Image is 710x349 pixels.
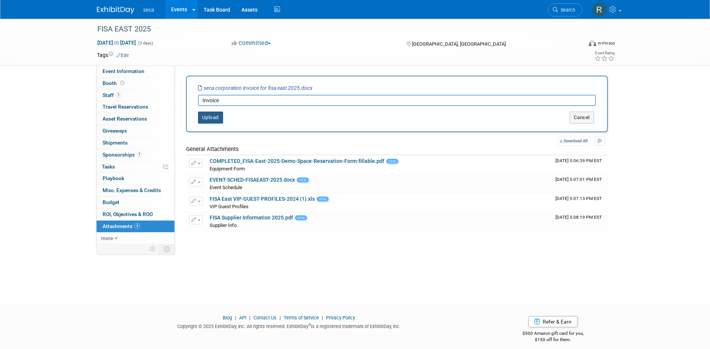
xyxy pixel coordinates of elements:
[134,223,140,229] span: 4
[103,80,126,86] span: Booth
[116,92,121,98] span: 1
[97,221,174,232] a: Attachments4
[97,51,129,59] td: Tags
[528,316,578,327] a: Refer & Earn
[97,89,174,101] a: Staff1
[538,39,615,50] div: Event Format
[103,68,144,74] span: Event Information
[592,3,606,17] img: Rachel Jordan
[103,223,140,229] span: Attachments
[103,140,128,146] span: Shipments
[97,161,174,173] a: Tasks
[412,41,506,47] span: [GEOGRAPHIC_DATA], [GEOGRAPHIC_DATA]
[589,40,596,46] img: Format-Inperson.png
[326,315,355,321] a: Privacy Policy
[159,244,174,254] td: Toggle Event Tabs
[113,40,120,46] span: to
[186,146,239,152] span: General Attachments
[558,7,575,13] span: Search
[198,85,313,91] i: seca corporation invoice for fisa east 2025.docx
[247,315,252,321] span: |
[97,66,174,77] a: Event Information
[295,215,307,220] span: new
[597,40,615,46] div: In-Person
[103,175,124,181] span: Playbook
[210,166,245,172] span: Equipment Form
[555,177,602,182] span: Upload Timestamp
[557,136,590,146] a: Download All
[146,244,159,254] td: Personalize Event Tab Strip
[119,80,126,86] span: Booth not reserved yet
[552,155,608,174] td: Upload Timestamp
[97,233,174,244] a: more
[570,112,594,124] button: Cancel
[210,185,242,190] span: Event Schedule
[555,158,602,163] span: Upload Timestamp
[198,112,223,124] button: Upload
[97,185,174,196] a: Misc. Expenses & Credits
[493,337,613,343] div: $150 off for them.
[97,137,174,149] a: Shipments
[210,196,315,202] a: FISA East VIP-GUEST-PROFILES-2024 (1).xls
[103,211,153,217] span: ROI, Objectives & ROO
[103,92,121,98] span: Staff
[103,116,147,122] span: Asset Reservations
[103,199,119,205] span: Budget
[143,7,155,13] span: seca
[116,53,129,58] a: Edit
[210,222,237,228] span: Supplier Info
[308,323,311,327] sup: ®
[594,51,615,55] div: Event Rating
[239,315,246,321] a: API
[229,39,274,47] button: Committed
[103,152,142,158] span: Sponsorships
[103,104,148,110] span: Travel Reservations
[555,215,602,220] span: Upload Timestamp
[210,215,293,221] a: FISA Supplier Information 2025.pdf
[253,315,277,321] a: Contact Us
[552,212,608,231] td: Upload Timestamp
[101,235,113,241] span: more
[102,164,115,170] span: Tasks
[297,177,309,182] span: new
[548,3,582,16] a: Search
[493,325,613,343] div: $500 Amazon gift card for you,
[552,193,608,212] td: Upload Timestamp
[95,22,571,36] div: FISA EAST 2025
[97,125,174,137] a: Giveaways
[278,315,283,321] span: |
[97,173,174,184] a: Playbook
[97,39,136,46] span: [DATE] [DATE]
[97,101,174,113] a: Travel Reservations
[210,177,295,183] a: EVENT-SCHED-FISAEAST-2025.docx
[97,197,174,208] a: Budget
[137,41,153,46] span: (3 days)
[97,78,174,89] a: Booth
[97,209,174,220] a: ROI, Objectives & ROO
[320,315,325,321] span: |
[223,315,232,321] a: Blog
[210,204,249,209] span: VIP Guest Profiles
[97,321,482,330] div: Copyright © 2025 ExhibitDay, Inc. All rights reserved. ExhibitDay is a registered trademark of Ex...
[103,187,161,193] span: Misc. Expenses & Credits
[97,149,174,161] a: Sponsorships1
[97,6,134,14] img: ExhibitDay
[552,174,608,193] td: Upload Timestamp
[97,113,174,125] a: Asset Reservations
[317,197,329,201] span: new
[137,152,142,157] span: 1
[555,196,602,201] span: Upload Timestamp
[284,315,319,321] a: Terms of Service
[233,315,238,321] span: |
[386,159,398,164] span: new
[103,128,127,134] span: Giveaways
[210,158,384,164] a: COMPLETED_FISA-East-2025-Demo-Space-Reservation-Form-fillable.pdf
[198,95,596,106] input: Enter description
